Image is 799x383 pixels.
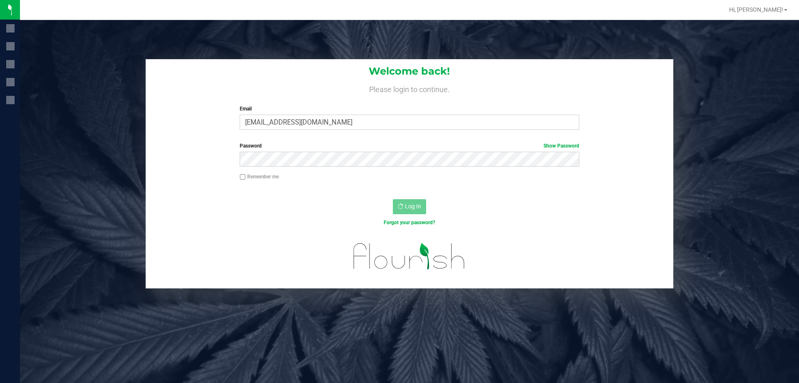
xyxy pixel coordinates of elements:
[240,105,579,113] label: Email
[384,220,435,225] a: Forgot your password?
[729,6,783,13] span: Hi, [PERSON_NAME]!
[240,173,279,180] label: Remember me
[405,203,421,210] span: Log In
[240,143,262,149] span: Password
[343,235,475,278] img: flourish_logo.svg
[146,83,673,93] h4: Please login to continue.
[146,66,673,77] h1: Welcome back!
[543,143,579,149] a: Show Password
[240,174,246,180] input: Remember me
[393,199,426,214] button: Log In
